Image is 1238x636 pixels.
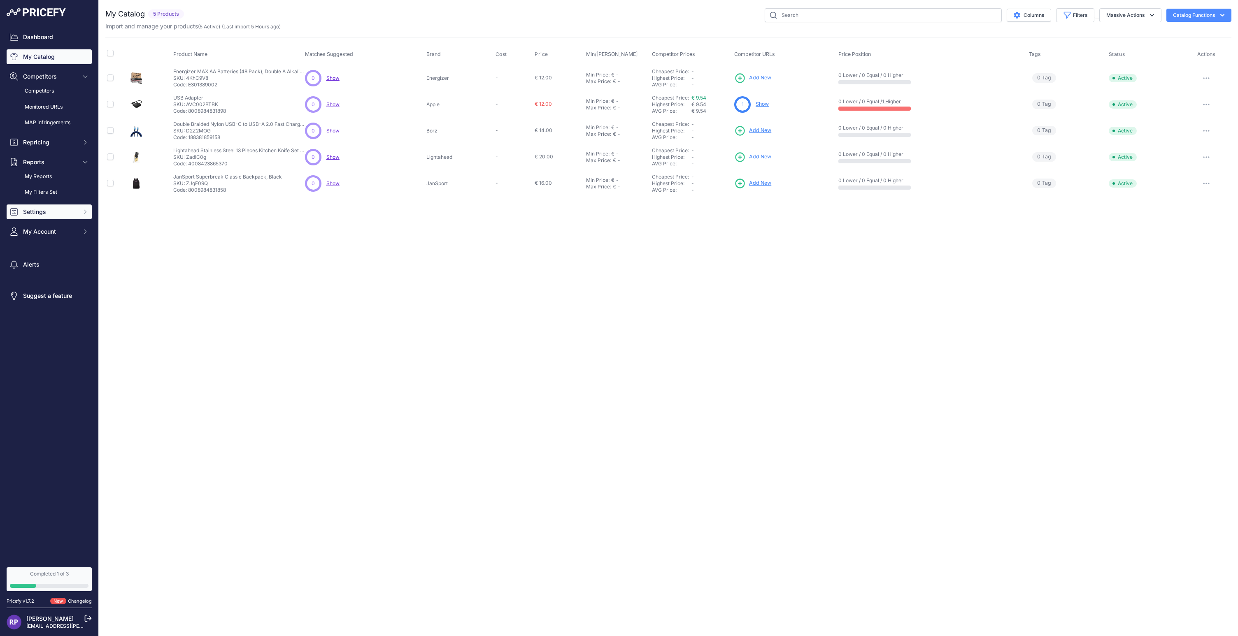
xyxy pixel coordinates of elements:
div: Pricefy v1.7.2 [7,598,34,605]
span: ( ) [198,23,220,30]
span: Tag [1032,100,1056,109]
span: Tags [1029,51,1041,57]
a: Monitored URLs [7,100,92,114]
span: - [691,81,694,88]
p: Code: 188381859158 [173,134,305,141]
p: 0 Lower / 0 Equal / 0 Higher [838,72,1021,79]
p: 0 Lower / 0 Equal / 0 Higher [838,151,1021,158]
span: Settings [23,208,77,216]
nav: Sidebar [7,30,92,557]
a: Changelog [68,598,92,604]
span: € 9.54 [691,101,706,107]
a: Completed 1 of 3 [7,567,92,591]
div: AVG Price: [652,81,691,88]
span: Show [326,154,340,160]
span: - [691,134,694,140]
span: Show [326,128,340,134]
span: Min/[PERSON_NAME] [586,51,638,57]
span: € 14.00 [535,127,552,133]
div: Highest Price: [652,128,691,134]
span: - [691,174,694,180]
span: Add New [749,153,771,161]
span: - [691,180,694,186]
span: - [496,153,498,160]
span: - [691,187,694,193]
p: Import and manage your products [105,22,281,30]
div: - [614,177,619,183]
span: Active [1109,74,1137,82]
span: 0 [1037,153,1040,161]
div: AVG Price: [652,108,691,114]
div: Min Price: [586,72,610,78]
div: Min Price: [586,177,610,183]
div: Highest Price: [652,101,691,108]
div: Highest Price: [652,180,691,187]
span: Reports [23,158,77,166]
a: Add New [734,125,771,137]
p: SKU: 4KhC9V8 [173,75,305,81]
p: SKU: AVC002BTBK [173,101,226,108]
a: Add New [734,151,771,163]
span: Matches Suggested [305,51,353,57]
div: Max Price: [586,78,611,85]
p: Energizer [426,75,488,81]
div: Max Price: [586,183,611,190]
a: Add New [734,72,771,84]
div: Max Price: [586,131,611,137]
span: (Last import 5 Hours ago) [222,23,281,30]
span: Show [326,180,340,186]
a: Show [326,75,340,81]
span: My Account [23,227,77,236]
button: Filters [1056,8,1094,22]
span: 0 [1037,100,1040,108]
div: Completed 1 of 3 [10,571,88,577]
p: Double Braided Nylon USB-C to USB-A 2.0 Fast Charging Cable, 3A - 6-Foot, Silver [173,121,305,128]
div: - [616,78,620,85]
span: Product Name [173,51,207,57]
span: 0 [312,127,315,135]
p: Borz [426,128,488,134]
div: Highest Price: [652,75,691,81]
button: Catalog Functions [1166,9,1231,22]
button: Columns [1007,9,1051,22]
div: Min Price: [586,124,610,131]
div: € [611,124,614,131]
p: SKU: D2Z2MOG [173,128,305,134]
p: Lightahead [426,154,488,160]
div: - [616,104,620,111]
span: - [496,74,498,81]
span: - [496,127,498,133]
span: Add New [749,179,771,187]
span: Competitor URLs [734,51,775,57]
span: Competitor Prices [652,51,695,57]
button: Competitors [7,69,92,84]
p: Code: 8008984831858 [173,187,282,193]
button: Repricing [7,135,92,150]
a: 1 Higher [882,98,901,104]
span: - [691,121,694,127]
p: Lightahead Stainless Steel 13 Pieces Kitchen Knife Set with Rubber Wood Block [173,147,305,154]
span: Status [1109,51,1125,58]
a: My Reports [7,169,92,184]
a: Show [756,101,769,107]
div: Max Price: [586,104,611,111]
span: Tag [1032,179,1056,188]
span: € 20.00 [535,153,553,160]
input: Search [765,8,1002,22]
div: Max Price: [586,157,611,164]
div: - [614,98,619,104]
button: Settings [7,204,92,219]
button: Status [1109,51,1127,58]
div: € [611,72,614,78]
div: € [613,131,616,137]
span: Active [1109,179,1137,188]
div: Highest Price: [652,154,691,160]
span: 1 [742,101,744,108]
span: Tag [1032,73,1056,83]
button: Massive Actions [1099,8,1161,22]
p: Code: 8008984831898 [173,108,226,114]
a: Dashboard [7,30,92,44]
a: Add New [734,178,771,189]
a: [PERSON_NAME] [26,615,74,622]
